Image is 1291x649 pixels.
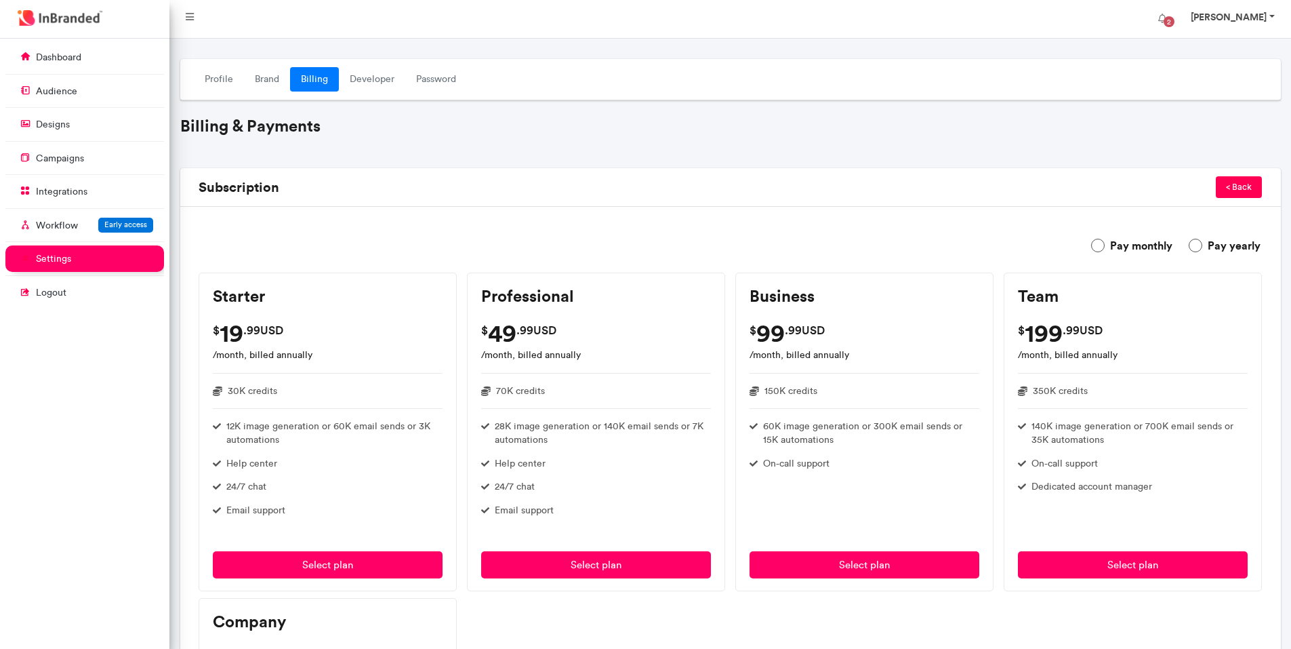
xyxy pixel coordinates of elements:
[516,317,556,343] span: .99USD
[36,85,77,98] p: audience
[339,67,405,92] a: Developer
[1018,551,1248,578] button: Select plan
[763,457,829,471] span: On-call support
[5,78,164,104] a: audience
[5,111,164,137] a: designs
[481,349,711,362] p: /month, billed annually
[1018,349,1248,362] p: /month, billed annually
[1018,287,1248,307] h4: Team
[36,152,84,165] p: campaigns
[180,117,1281,136] h4: Billing & Payments
[220,317,243,349] h3: 19
[1031,420,1248,446] span: 140K image generation or 700K email sends or 35K automations
[213,349,443,362] p: /month, billed annually
[750,349,979,362] p: /month, billed annually
[290,67,339,92] a: Billing
[36,51,81,64] p: dashboard
[496,385,545,398] span: 70K credits
[243,317,283,343] span: .99USD
[228,385,277,398] span: 30K credits
[244,67,290,92] a: Brand
[495,457,546,471] span: Help center
[5,212,164,238] a: WorkflowEarly access
[1031,480,1152,494] span: Dedicated account manager
[495,504,554,517] span: Email support
[226,480,266,494] span: 24/7 chat
[764,385,817,398] span: 150K credits
[495,480,535,494] span: 24/7 chat
[194,67,244,92] a: Profile
[36,252,71,266] p: settings
[226,420,443,446] span: 12K image generation or 60K email sends or 3K automations
[1216,176,1262,198] button: < Back
[1031,457,1098,471] span: On-call support
[1018,317,1025,343] span: $
[36,118,70,132] p: designs
[488,317,516,349] h3: 49
[213,612,443,632] h4: Company
[750,287,979,307] h4: Business
[750,551,979,578] button: Select plan
[1091,237,1172,254] label: Pay monthly
[481,287,711,307] h4: Professional
[1177,5,1286,33] a: [PERSON_NAME]
[750,317,756,343] span: $
[213,317,220,343] span: $
[1025,317,1063,349] h3: 199
[1033,385,1088,398] span: 350K credits
[1191,11,1267,23] strong: [PERSON_NAME]
[756,317,785,349] h3: 99
[405,67,467,92] a: Password
[194,179,552,195] h5: Subscription
[1164,16,1174,27] span: 2
[213,551,443,578] button: Select plan
[5,145,164,171] a: campaigns
[213,287,443,307] h4: Starter
[5,245,164,271] a: settings
[763,420,979,446] span: 60K image generation or 300K email sends or 15K automations
[104,220,147,229] span: Early access
[481,551,711,578] button: Select plan
[36,286,66,300] p: logout
[226,504,285,517] span: Email support
[5,44,164,70] a: dashboard
[36,219,78,233] p: Workflow
[785,317,825,343] span: .99USD
[5,178,164,204] a: integrations
[14,7,106,29] img: InBranded Logo
[1189,237,1261,254] label: Pay yearly
[1147,5,1177,33] button: 2
[226,457,277,471] span: Help center
[1063,317,1103,343] span: .99USD
[495,420,711,446] span: 28K image generation or 140K email sends or 7K automations
[36,185,87,199] p: integrations
[481,317,488,343] span: $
